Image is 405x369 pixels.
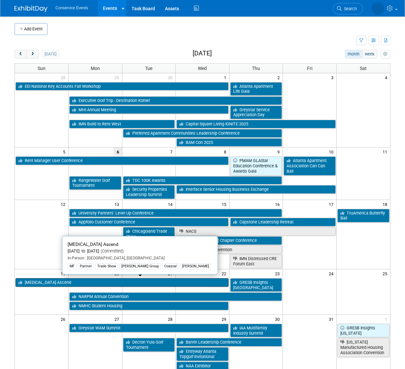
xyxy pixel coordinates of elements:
button: next [26,50,39,58]
span: Thu [252,66,260,71]
span: 7 [170,148,175,156]
div: Coastal [162,263,179,269]
a: Atlanta Apartment Life Gala [230,82,282,96]
a: Preferred Apartment Communities Leadership Conference [123,129,282,138]
span: Conservice Events [55,6,88,10]
a: GRESB Insights [US_STATE] [337,324,389,337]
a: TruAmerica Butterfly Ball [337,209,389,222]
span: 30 [167,73,175,82]
span: 31 [328,315,336,323]
span: 5 [62,148,68,156]
span: (Committed) [99,249,124,253]
span: Fri [307,66,312,71]
a: EEI National Key Accounts Fall Workshop [16,82,229,91]
div: Partner [78,263,94,269]
a: NARPM Annual Convention [69,292,282,301]
div: MF [68,263,77,269]
span: 1 [384,315,390,323]
span: 11 [382,148,390,156]
a: Security Properties Leadership Summit [123,185,175,199]
a: Barvin Leadership Conference [176,338,282,347]
a: Greystar Service Appreciation Day [230,106,282,119]
a: Decron Yula Golf Tournament [123,338,175,352]
span: [GEOGRAPHIC_DATA], [GEOGRAPHIC_DATA] [84,256,165,260]
span: Wed [198,66,207,71]
span: 9 [277,148,283,156]
button: Add Event [15,23,47,35]
span: 30 [274,315,283,323]
h2: [DATE] [193,50,212,57]
span: 8 [223,148,229,156]
span: Sun [38,66,46,71]
span: 24 [328,269,336,278]
a: IAA Multifamily Industry Summit [230,324,282,337]
span: 26 [60,315,68,323]
span: 2 [277,73,283,82]
a: Search [333,3,363,15]
span: 12 [60,200,68,208]
a: [US_STATE] Manufactured Housing Association Convention [337,338,389,357]
span: [MEDICAL_DATA] Ascend [68,242,118,247]
a: BAM Con 2025 [176,138,282,147]
span: 28 [60,73,68,82]
a: NRHC [US_STATE] Chapter Conference [176,236,282,245]
span: 16 [274,200,283,208]
span: 29 [221,315,229,323]
a: NACS [176,227,336,236]
button: month [345,50,362,58]
div: [DATE] to [DATE] [68,249,212,254]
span: 23 [274,269,283,278]
span: In-Person [68,256,84,260]
i: Personalize Calendar [383,52,388,56]
span: 22 [221,269,229,278]
span: 18 [382,200,390,208]
a: Interface Senior Housing Business Exchange [176,185,336,194]
a: Greystar WAM Summit [69,324,229,332]
div: [PERSON_NAME] Group [119,263,161,269]
a: Capital Square Living IGNITE 2025 [176,120,336,128]
div: [PERSON_NAME] [180,263,211,269]
a: Executive Golf Trip - Destination Kohler [69,96,282,105]
img: ExhibitDay [15,6,47,12]
a: Capstone Leadership Retreat [230,218,336,226]
a: Rent Manager User Conference [16,156,229,165]
button: week [362,50,377,58]
a: IMN Build to Rent West [69,120,175,128]
span: Sat [360,66,367,71]
a: Appfolio Customer Conference [69,218,229,226]
span: Tue [145,66,152,71]
a: PMAM GLAStar Education Conference & Awards Gala [230,156,282,175]
a: GRESB Insights [GEOGRAPHIC_DATA] [230,278,282,292]
img: Amiee Griffey [372,2,384,15]
a: Atlanta Apartment Association Can Can Ball [284,156,336,175]
button: [DATE] [42,50,59,58]
a: University Partners’ Level Up Conference [69,209,282,218]
a: NMHC Student Housing [69,302,229,310]
a: Chicagoland Trade Show [123,227,175,241]
span: 15 [221,200,229,208]
span: 1 [223,73,229,82]
span: 14 [167,200,175,208]
span: 19 [60,269,68,278]
div: Trade Show [95,263,118,269]
span: 10 [328,148,336,156]
a: IMN Distressed CRE Forum East [230,254,282,268]
span: 13 [114,200,122,208]
a: SDMHA State Convention [176,246,282,254]
span: Mon [91,66,100,71]
span: 29 [114,73,122,82]
a: TDC 100K Awards [123,176,282,185]
a: MHI Annual Meeting [69,106,229,114]
span: 27 [114,315,122,323]
a: Entryway Atlanta Topgolf Invitational [176,347,229,361]
span: Search [342,6,357,11]
span: 6 [113,148,122,156]
a: RangeWater Golf Tournament [69,176,121,190]
span: 28 [167,315,175,323]
a: [MEDICAL_DATA] Ascend [16,278,229,287]
span: 17 [328,200,336,208]
span: 4 [384,73,390,82]
span: 3 [330,73,336,82]
span: 25 [382,269,390,278]
button: prev [15,50,27,58]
